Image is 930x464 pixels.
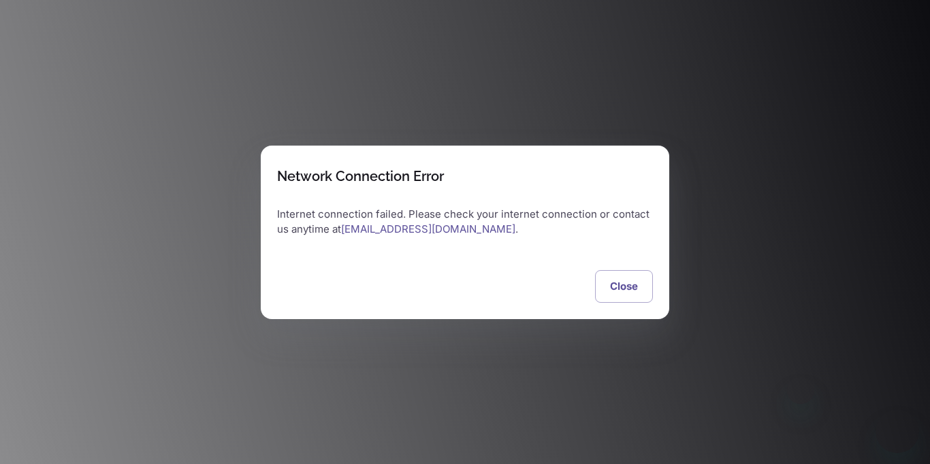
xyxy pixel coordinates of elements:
a: [EMAIL_ADDRESS][DOMAIN_NAME] [341,222,515,235]
button: Close [595,270,653,303]
p: Internet connection failed. Please check your internet connection or contact us anytime at . [277,207,653,237]
div: Network Connection Error [277,168,444,184]
iframe: Close message [787,377,814,404]
iframe: Button to launch messaging window [876,410,919,453]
